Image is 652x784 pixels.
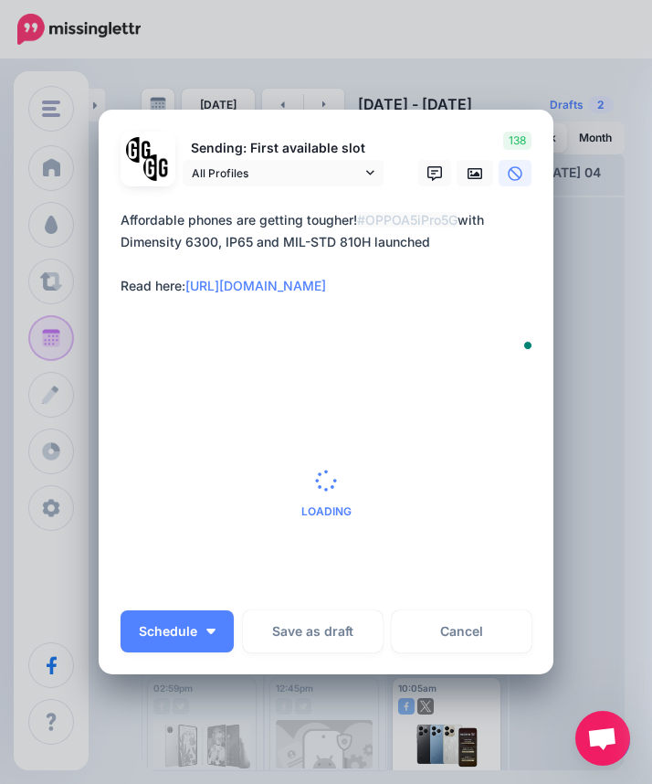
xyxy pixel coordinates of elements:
div: Loading [301,470,352,517]
span: Schedule [139,625,197,638]
span: All Profiles [192,164,362,183]
img: JT5sWCfR-79925.png [143,154,170,181]
a: Cancel [392,610,531,652]
a: All Profiles [183,160,384,186]
img: arrow-down-white.png [206,629,216,634]
span: 138 [503,132,531,150]
button: Schedule [121,610,234,652]
button: Save as draft [243,610,383,652]
div: Affordable phones are getting tougher! with Dimensity 6300, IP65 and MIL-STD 810H launched Read h... [121,209,541,297]
textarea: To enrich screen reader interactions, please activate Accessibility in Grammarly extension settings [121,209,541,363]
img: 353459792_649996473822713_4483302954317148903_n-bsa138318.png [126,137,152,164]
p: Sending: First available slot [183,138,384,159]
